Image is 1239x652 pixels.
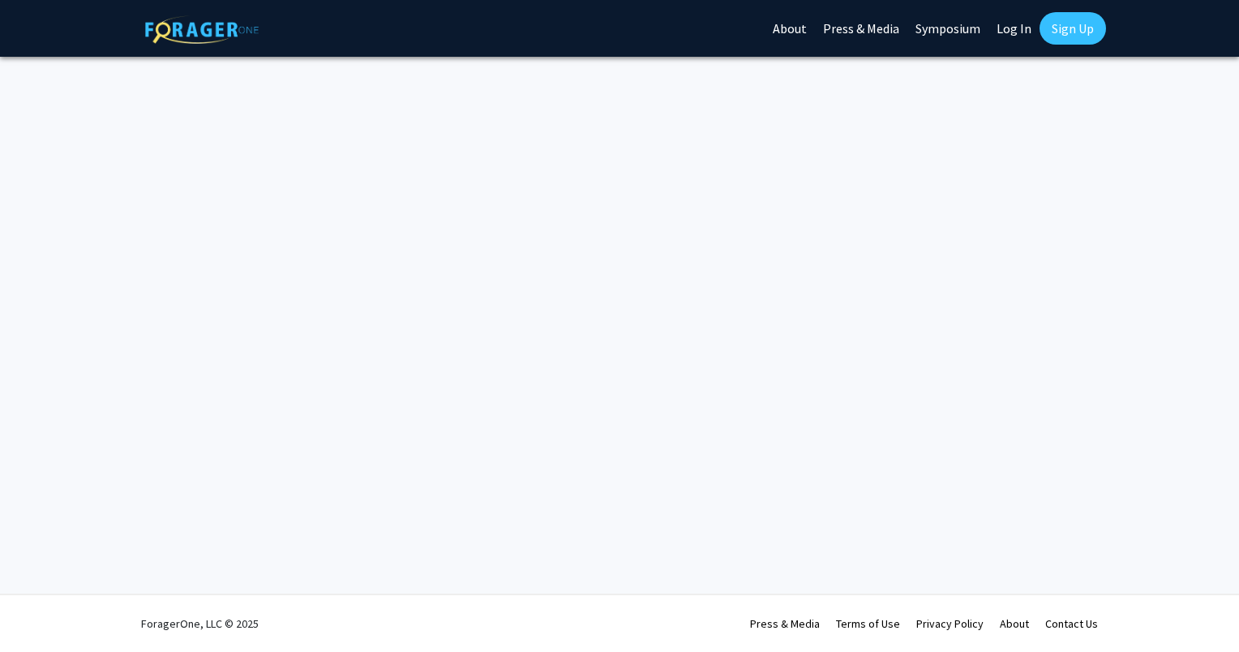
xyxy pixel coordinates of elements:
[1040,12,1106,45] a: Sign Up
[141,595,259,652] div: ForagerOne, LLC © 2025
[145,15,259,44] img: ForagerOne Logo
[750,616,820,631] a: Press & Media
[836,616,900,631] a: Terms of Use
[1000,616,1029,631] a: About
[916,616,984,631] a: Privacy Policy
[1045,616,1098,631] a: Contact Us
